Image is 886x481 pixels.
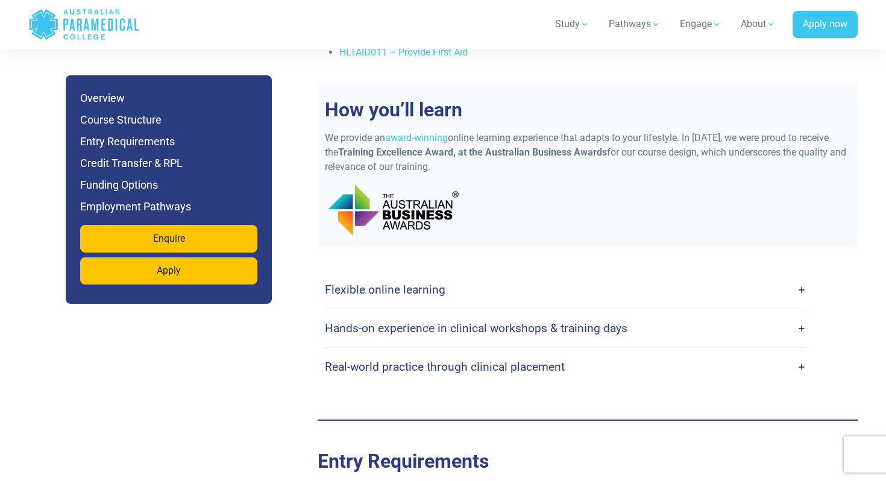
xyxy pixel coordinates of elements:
a: Hands-on experience in clinical workshops & training days [325,314,806,342]
h4: Real-world practice through clinical placement [325,360,565,374]
a: Pathways [602,7,668,41]
strong: Training Excellence Award, at the Australian Business Awards [338,146,607,158]
a: HLTAID011 – Provide First Aid [339,46,468,58]
a: Real-world practice through clinical placement [325,353,806,381]
a: Study [548,7,597,41]
h2: How you’ll learn [318,98,858,121]
a: award-winning [385,132,448,143]
a: Flexible online learning [325,275,806,304]
a: Engage [673,7,729,41]
p: We provide an online learning experience that adapts to your lifestyle. In [DATE], we were proud ... [325,131,850,174]
h4: Hands-on experience in clinical workshops & training days [325,321,627,335]
a: Apply now [793,11,858,39]
h2: Entry Requirements [318,450,858,473]
a: About [734,7,783,41]
h4: Flexible online learning [325,283,445,297]
a: Australian Paramedical College [28,5,140,44]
